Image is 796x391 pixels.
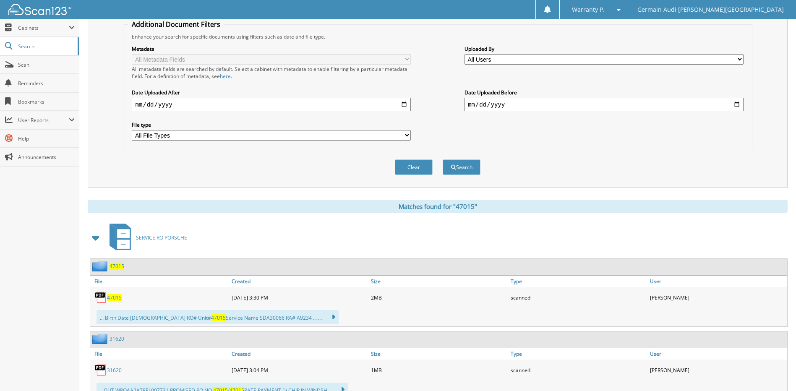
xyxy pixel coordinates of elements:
[572,7,605,12] span: Warranty P.
[90,348,230,360] a: File
[18,117,69,124] span: User Reports
[128,20,224,29] legend: Additional Document Filters
[88,200,788,213] div: Matches found for "47015"
[230,348,369,360] a: Created
[92,334,110,344] img: folder2.png
[465,98,744,111] input: end
[465,89,744,96] label: Date Uploaded Before
[104,221,187,254] a: SERVICE RO PORSCHE
[509,289,648,306] div: scanned
[509,276,648,287] a: Type
[220,73,231,80] a: here
[132,121,411,128] label: File type
[8,4,71,15] img: scan123-logo-white.svg
[94,291,107,304] img: PDF.png
[110,263,124,270] a: 47015
[509,348,648,360] a: Type
[18,135,75,142] span: Help
[648,276,787,287] a: User
[230,289,369,306] div: [DATE] 3:30 PM
[132,98,411,111] input: start
[18,61,75,68] span: Scan
[230,362,369,378] div: [DATE] 3:04 PM
[132,45,411,52] label: Metadata
[369,362,508,378] div: 1MB
[132,65,411,80] div: All metadata fields are searched by default. Select a cabinet with metadata to enable filtering b...
[443,159,480,175] button: Search
[754,351,796,391] iframe: Chat Widget
[136,234,187,241] span: SERVICE RO PORSCHE
[369,348,508,360] a: Size
[395,159,433,175] button: Clear
[107,367,122,374] a: 31620
[18,80,75,87] span: Reminders
[107,294,122,301] a: 47015
[369,289,508,306] div: 2MB
[230,276,369,287] a: Created
[509,362,648,378] div: scanned
[18,43,73,50] span: Search
[128,33,747,40] div: Enhance your search for specific documents using filters such as date and file type.
[90,276,230,287] a: File
[648,348,787,360] a: User
[648,362,787,378] div: [PERSON_NAME]
[132,89,411,96] label: Date Uploaded After
[18,98,75,105] span: Bookmarks
[18,24,69,31] span: Cabinets
[369,276,508,287] a: Size
[110,335,124,342] a: 31620
[465,45,744,52] label: Uploaded By
[92,261,110,271] img: folder2.png
[94,364,107,376] img: PDF.png
[97,310,339,324] div: ... Birth Date [DEMOGRAPHIC_DATA] RO# Unit# Service Name SDA30066 RA# A9234 ... ...
[648,289,787,306] div: [PERSON_NAME]
[18,154,75,161] span: Announcements
[637,7,784,12] span: Germain Audi [PERSON_NAME][GEOGRAPHIC_DATA]
[211,314,226,321] span: 47015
